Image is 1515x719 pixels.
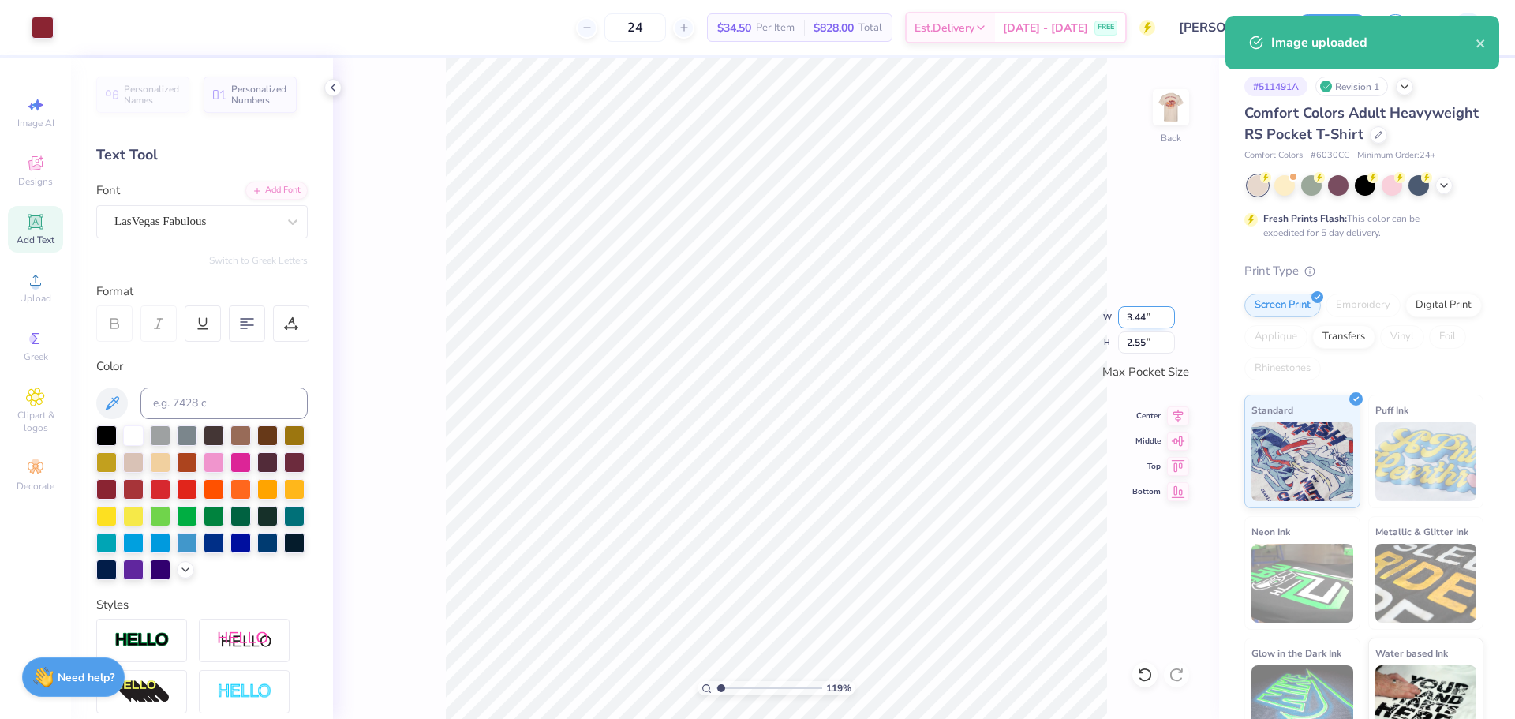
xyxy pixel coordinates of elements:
span: Total [858,20,882,36]
span: Est. Delivery [915,20,974,36]
div: Digital Print [1405,294,1482,317]
div: Rhinestones [1244,357,1321,380]
img: 3d Illusion [114,680,170,705]
div: Image uploaded [1271,33,1476,52]
span: Designs [18,175,53,188]
img: Shadow [217,631,272,650]
span: Glow in the Dark Ink [1251,645,1341,661]
img: Puff Ink [1375,422,1477,501]
span: $828.00 [814,20,854,36]
div: Screen Print [1244,294,1321,317]
span: Water based Ink [1375,645,1448,661]
span: Center [1132,410,1161,421]
strong: Need help? [58,670,114,685]
input: e.g. 7428 c [140,388,308,419]
img: Standard [1251,422,1353,501]
span: FREE [1098,22,1114,33]
button: Switch to Greek Letters [209,254,308,267]
span: 119 % [826,681,851,695]
input: – – [604,13,666,42]
span: Comfort Colors [1244,149,1303,163]
img: Metallic & Glitter Ink [1375,544,1477,623]
div: Vinyl [1380,325,1424,349]
div: Foil [1429,325,1466,349]
span: Comfort Colors Adult Heavyweight RS Pocket T-Shirt [1244,103,1479,144]
span: Upload [20,292,51,305]
span: Metallic & Glitter Ink [1375,523,1468,540]
img: Stroke [114,631,170,650]
span: Clipart & logos [8,409,63,434]
img: Negative Space [217,683,272,701]
div: Revision 1 [1315,77,1388,96]
span: Puff Ink [1375,402,1408,418]
span: Image AI [17,117,54,129]
div: Color [96,358,308,376]
span: Per Item [756,20,795,36]
span: Standard [1251,402,1293,418]
div: This color can be expedited for 5 day delivery. [1263,212,1457,240]
span: Top [1132,461,1161,472]
label: Font [96,182,120,200]
span: Middle [1132,436,1161,447]
div: Embroidery [1326,294,1401,317]
span: Personalized Names [124,84,180,106]
span: Greek [24,350,48,363]
span: Decorate [17,480,54,492]
div: Text Tool [96,144,308,166]
div: # 511491A [1244,77,1307,96]
div: Print Type [1244,262,1483,280]
div: Applique [1244,325,1307,349]
span: [DATE] - [DATE] [1003,20,1088,36]
span: $34.50 [717,20,751,36]
span: # 6030CC [1311,149,1349,163]
span: Bottom [1132,486,1161,497]
div: Styles [96,596,308,614]
div: Back [1161,131,1181,145]
span: Add Text [17,234,54,246]
img: Back [1155,92,1187,123]
div: Add Font [245,182,308,200]
strong: Fresh Prints Flash: [1263,212,1347,225]
div: Format [96,283,309,301]
img: Neon Ink [1251,544,1353,623]
input: Untitled Design [1167,12,1283,43]
button: close [1476,33,1487,52]
div: Transfers [1312,325,1375,349]
span: Minimum Order: 24 + [1357,149,1436,163]
span: Personalized Numbers [231,84,287,106]
span: Neon Ink [1251,523,1290,540]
